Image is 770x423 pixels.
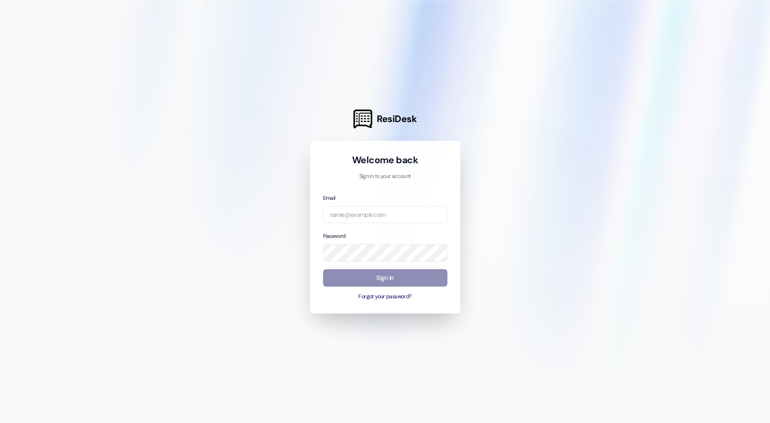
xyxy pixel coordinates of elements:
label: Password [323,233,346,240]
span: ResiDesk [377,113,417,125]
img: ResiDesk Logo [353,110,372,128]
input: name@example.com [323,206,447,224]
button: Forgot your password? [323,293,447,301]
button: Sign In [323,269,447,287]
label: Email [323,195,336,202]
p: Sign in to your account [323,173,447,181]
h1: Welcome back [323,154,447,166]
